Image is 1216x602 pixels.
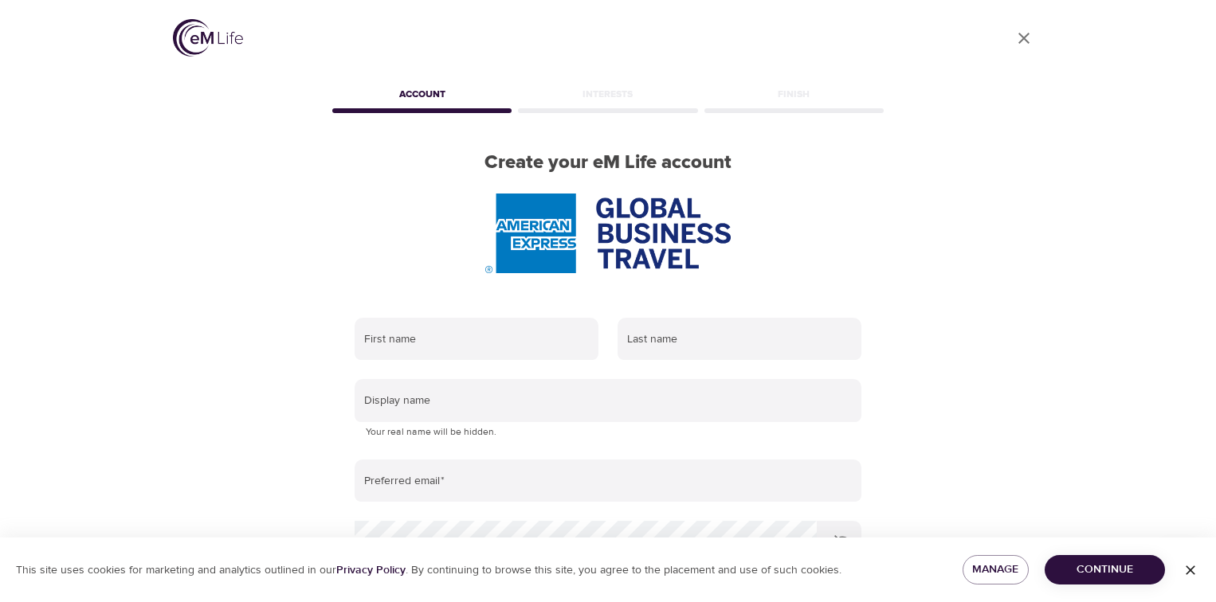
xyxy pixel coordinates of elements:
[329,151,887,174] h2: Create your eM Life account
[1057,560,1152,580] span: Continue
[975,560,1016,580] span: Manage
[1045,555,1165,584] button: Continue
[963,555,1029,584] button: Manage
[173,19,243,57] img: logo
[366,424,850,440] p: Your real name will be hidden.
[1005,19,1043,57] a: close
[336,563,406,577] a: Privacy Policy
[485,193,731,273] img: AmEx%20GBT%20logo.png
